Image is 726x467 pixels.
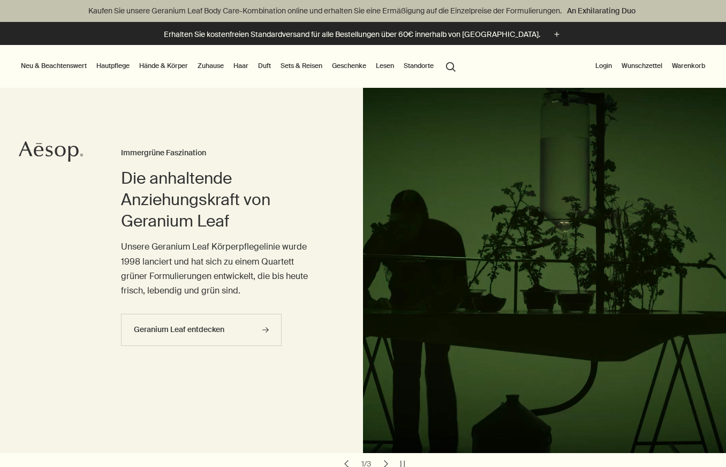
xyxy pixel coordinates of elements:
a: Lesen [374,59,396,72]
button: Login [593,59,614,72]
button: Neu & Beachtenswert [19,59,89,72]
a: Hände & Körper [137,59,190,72]
p: Unsere Geranium Leaf Körperpflegelinie wurde 1998 lanciert und hat sich zu einem Quartett grüner ... [121,239,320,298]
a: Zuhause [195,59,226,72]
button: Warenkorb [670,59,707,72]
p: Kaufen Sie unsere Geranium Leaf Body Care-Kombination online und erhalten Sie eine Ermäßigung auf... [11,5,715,17]
svg: Aesop [19,141,83,162]
p: Erhalten Sie kostenfreien Standardversand für alle Bestellungen über 60€ innerhalb von [GEOGRAPHI... [164,29,540,40]
nav: primary [19,45,460,88]
button: Standorte [402,59,436,72]
a: Hautpflege [94,59,132,72]
button: Menüpunkt "Suche" öffnen [441,56,460,76]
a: Duft [256,59,273,72]
a: An Exhilarating Duo [565,5,638,17]
a: Haar [231,59,251,72]
button: Erhalten Sie kostenfreien Standardversand für alle Bestellungen über 60€ innerhalb von [GEOGRAPHI... [164,28,563,41]
h2: Die anhaltende Anziehungskraft von Geranium Leaf [121,168,320,232]
a: Aesop [19,141,83,165]
a: Geranium Leaf entdecken [121,314,282,346]
a: Sets & Reisen [278,59,324,72]
h3: Immergrüne Faszination [121,147,320,160]
a: Wunschzettel [619,59,664,72]
nav: supplementary [593,45,707,88]
a: Geschenke [330,59,368,72]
